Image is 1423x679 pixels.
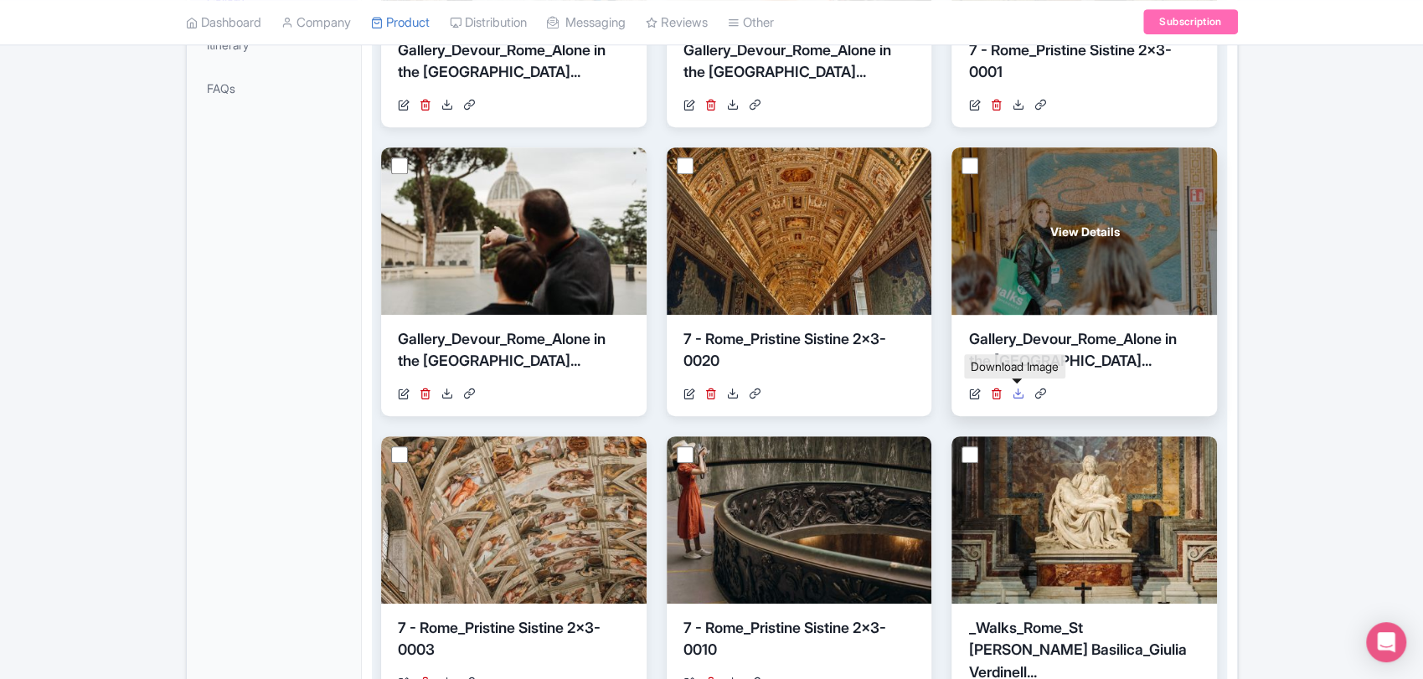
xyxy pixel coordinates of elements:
a: Subscription [1143,10,1237,35]
a: FAQs [190,69,358,107]
div: Open Intercom Messenger [1366,622,1406,662]
div: 7 - Rome_Pristine Sistine 2x3-0010 [683,617,915,667]
span: View Details [1049,223,1119,240]
div: Gallery_Devour_Rome_Alone in the [GEOGRAPHIC_DATA]... [398,328,630,378]
div: 7 - Rome_Pristine Sistine 2x3-0001 [968,39,1200,90]
a: View Details [951,147,1217,315]
div: Gallery_Devour_Rome_Alone in the [GEOGRAPHIC_DATA]... [968,328,1200,378]
div: 7 - Rome_Pristine Sistine 2x3-0020 [683,328,915,378]
div: 7 - Rome_Pristine Sistine 2x3-0003 [398,617,630,667]
div: Download Image [964,354,1065,378]
div: Gallery_Devour_Rome_Alone in the [GEOGRAPHIC_DATA]... [683,39,915,90]
div: Gallery_Devour_Rome_Alone in the [GEOGRAPHIC_DATA]... [398,39,630,90]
